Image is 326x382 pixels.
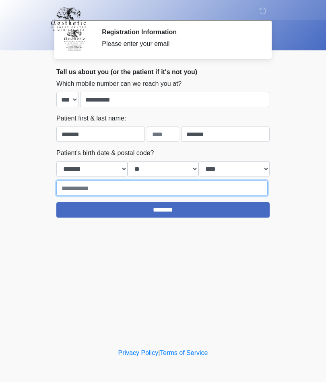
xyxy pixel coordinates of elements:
img: Aesthetic Surgery Centre, PLLC Logo [48,6,89,32]
a: Terms of Service [160,349,208,356]
label: Patient's birth date & postal code? [56,148,154,158]
label: Which mobile number can we reach you at? [56,79,182,89]
a: Privacy Policy [118,349,159,356]
a: | [158,349,160,356]
img: Agent Avatar [62,28,87,52]
label: Patient first & last name: [56,114,126,123]
div: Please enter your email [102,39,258,49]
h2: Tell us about you (or the patient if it's not you) [56,68,270,76]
